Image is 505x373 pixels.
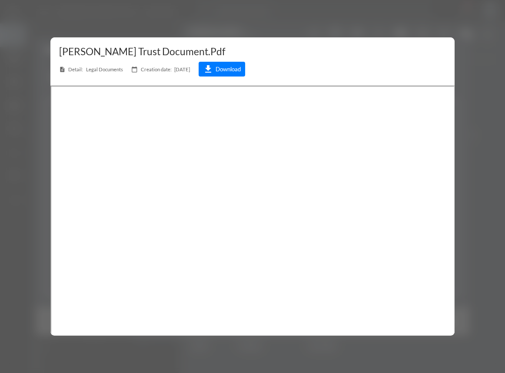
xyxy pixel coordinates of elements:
[59,66,66,73] i: description
[59,46,226,57] span: [PERSON_NAME] Trust Document.pdf
[59,62,123,77] span: Legal Documents
[68,67,83,72] span: Detail:
[203,64,213,74] i: download
[131,62,190,77] span: [DATE]
[199,62,245,77] button: downloadDownload
[141,67,172,72] span: Creation date:
[131,66,138,73] i: calendar_today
